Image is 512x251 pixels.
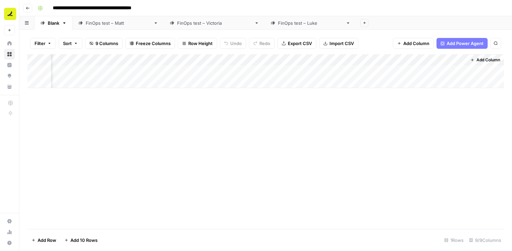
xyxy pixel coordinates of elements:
[329,40,354,47] span: Import CSV
[60,235,102,246] button: Add 10 Rows
[403,40,429,47] span: Add Column
[393,38,434,49] button: Add Column
[35,40,45,47] span: Filter
[278,20,343,26] div: FinOps test – [PERSON_NAME]
[4,216,15,227] a: Settings
[319,38,358,49] button: Import CSV
[95,40,118,47] span: 9 Columns
[468,56,503,64] button: Add Column
[27,235,60,246] button: Add Row
[38,237,56,244] span: Add Row
[259,40,270,47] span: Redo
[85,38,123,49] button: 9 Columns
[136,40,171,47] span: Freeze Columns
[4,227,15,237] a: Usage
[288,40,312,47] span: Export CSV
[447,40,484,47] span: Add Power Agent
[188,40,213,47] span: Row Height
[4,81,15,92] a: Your Data
[86,20,151,26] div: FinOps test – [PERSON_NAME]
[30,38,56,49] button: Filter
[277,38,316,49] button: Export CSV
[59,38,82,49] button: Sort
[4,38,15,49] a: Home
[436,38,488,49] button: Add Power Agent
[63,40,72,47] span: Sort
[4,8,16,20] img: Ramp Logo
[4,70,15,81] a: Opportunities
[178,38,217,49] button: Row Height
[4,60,15,70] a: Insights
[48,20,59,26] div: Blank
[230,40,242,47] span: Undo
[125,38,175,49] button: Freeze Columns
[476,57,500,63] span: Add Column
[220,38,246,49] button: Undo
[70,237,98,244] span: Add 10 Rows
[35,16,72,30] a: Blank
[466,235,504,246] div: 9/9 Columns
[4,5,15,22] button: Workspace: Ramp
[72,16,164,30] a: FinOps test – [PERSON_NAME]
[4,237,15,248] button: Help + Support
[177,20,252,26] div: FinOps test – [GEOGRAPHIC_DATA]
[442,235,466,246] div: 1 Rows
[249,38,275,49] button: Redo
[4,49,15,60] a: Browse
[265,16,356,30] a: FinOps test – [PERSON_NAME]
[164,16,265,30] a: FinOps test – [GEOGRAPHIC_DATA]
